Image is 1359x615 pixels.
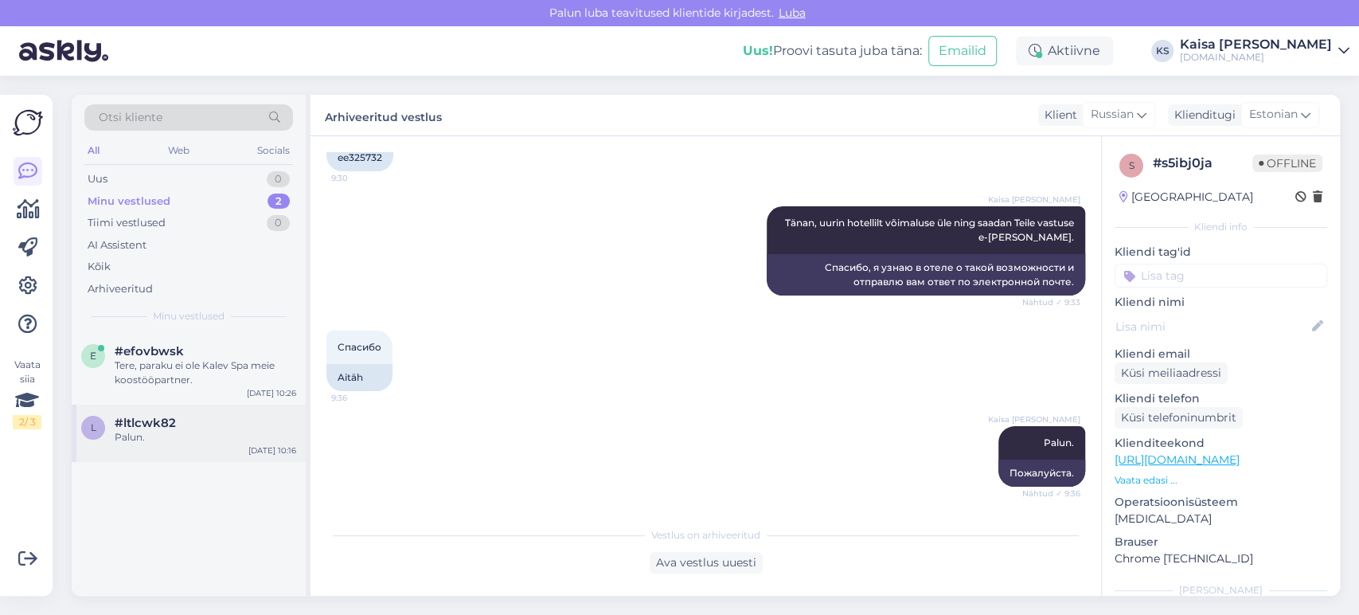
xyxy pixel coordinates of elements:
span: Otsi kliente [99,109,162,126]
div: KS [1151,40,1174,62]
div: Web [165,140,193,161]
span: Nähtud ✓ 9:36 [1021,488,1080,499]
div: Tiimi vestlused [88,215,166,231]
div: 0 [267,171,290,187]
div: 0 [267,215,290,231]
img: Askly Logo [13,108,43,138]
input: Lisa nimi [1115,318,1309,335]
span: Vestlus on arhiveeritud [651,528,760,543]
span: 9:36 [331,392,391,404]
div: 2 / 3 [13,415,41,429]
div: Kaisa [PERSON_NAME] [1180,38,1332,51]
span: #efovbwsk [115,344,184,358]
span: Luba [774,6,810,20]
div: ee325732 [326,144,393,171]
div: Tere, paraku ei ole Kalev Spa meie koostööpartner. [115,358,296,387]
p: Kliendi telefon [1115,390,1327,407]
span: l [91,421,96,433]
div: [DOMAIN_NAME] [1180,51,1332,64]
div: Kliendi info [1115,220,1327,234]
button: Emailid [928,36,997,66]
b: Uus! [743,43,773,58]
p: [MEDICAL_DATA] [1115,511,1327,527]
p: Kliendi nimi [1115,294,1327,311]
p: Chrome [TECHNICAL_ID] [1115,550,1327,567]
a: [URL][DOMAIN_NAME] [1115,452,1240,467]
div: Küsi telefoninumbrit [1115,407,1243,429]
div: Пожалуйста. [998,460,1085,487]
div: Palun. [115,430,296,445]
span: Palun. [1044,437,1074,449]
div: Спасибо, я узнаю в отеле о такой возможности и отправлю вам ответ по электронной почте. [767,254,1085,296]
div: Kõik [88,259,111,275]
div: Arhiveeritud [88,281,153,297]
div: Klienditugi [1168,107,1236,123]
div: Proovi tasuta juba täna: [743,41,922,61]
div: Ava vestlus uuesti [650,552,763,574]
p: Brauser [1115,534,1327,550]
span: Tänan, uurin hotellilt võimaluse üle ning saadan Teile vastuse e-[PERSON_NAME]. [785,217,1076,243]
span: Спасибо [338,341,381,353]
span: Kaisa [PERSON_NAME] [988,194,1080,206]
a: Kaisa [PERSON_NAME][DOMAIN_NAME] [1180,38,1349,64]
span: Offline [1252,155,1322,172]
div: [DATE] 10:16 [248,445,296,456]
div: Minu vestlused [88,194,170,210]
div: All [84,140,103,161]
span: Minu vestlused [153,309,225,323]
span: #ltlcwk82 [115,416,176,430]
div: Vaata siia [13,358,41,429]
div: AI Assistent [88,237,146,253]
div: Uus [88,171,107,187]
span: 9:30 [331,172,391,184]
p: Klienditeekond [1115,435,1327,452]
span: e [90,350,96,362]
div: # s5ibj0ja [1153,154,1252,173]
input: Lisa tag [1115,264,1327,288]
div: 2 [268,194,290,210]
span: Nähtud ✓ 9:33 [1021,296,1080,308]
div: [DATE] 10:26 [247,387,296,399]
div: Klient [1038,107,1077,123]
div: Aitäh [326,364,392,391]
div: [PERSON_NAME] [1115,583,1327,597]
div: Küsi meiliaadressi [1115,362,1228,384]
label: Arhiveeritud vestlus [325,104,442,126]
span: s [1129,159,1134,171]
div: [GEOGRAPHIC_DATA] [1119,189,1253,206]
div: Socials [254,140,293,161]
p: Kliendi tag'id [1115,244,1327,260]
span: Kaisa [PERSON_NAME] [988,413,1080,425]
p: Operatsioonisüsteem [1115,494,1327,511]
p: Vaata edasi ... [1115,473,1327,488]
p: Kliendi email [1115,346,1327,362]
span: Russian [1091,106,1134,123]
div: Aktiivne [1016,37,1113,65]
span: Estonian [1249,106,1298,123]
